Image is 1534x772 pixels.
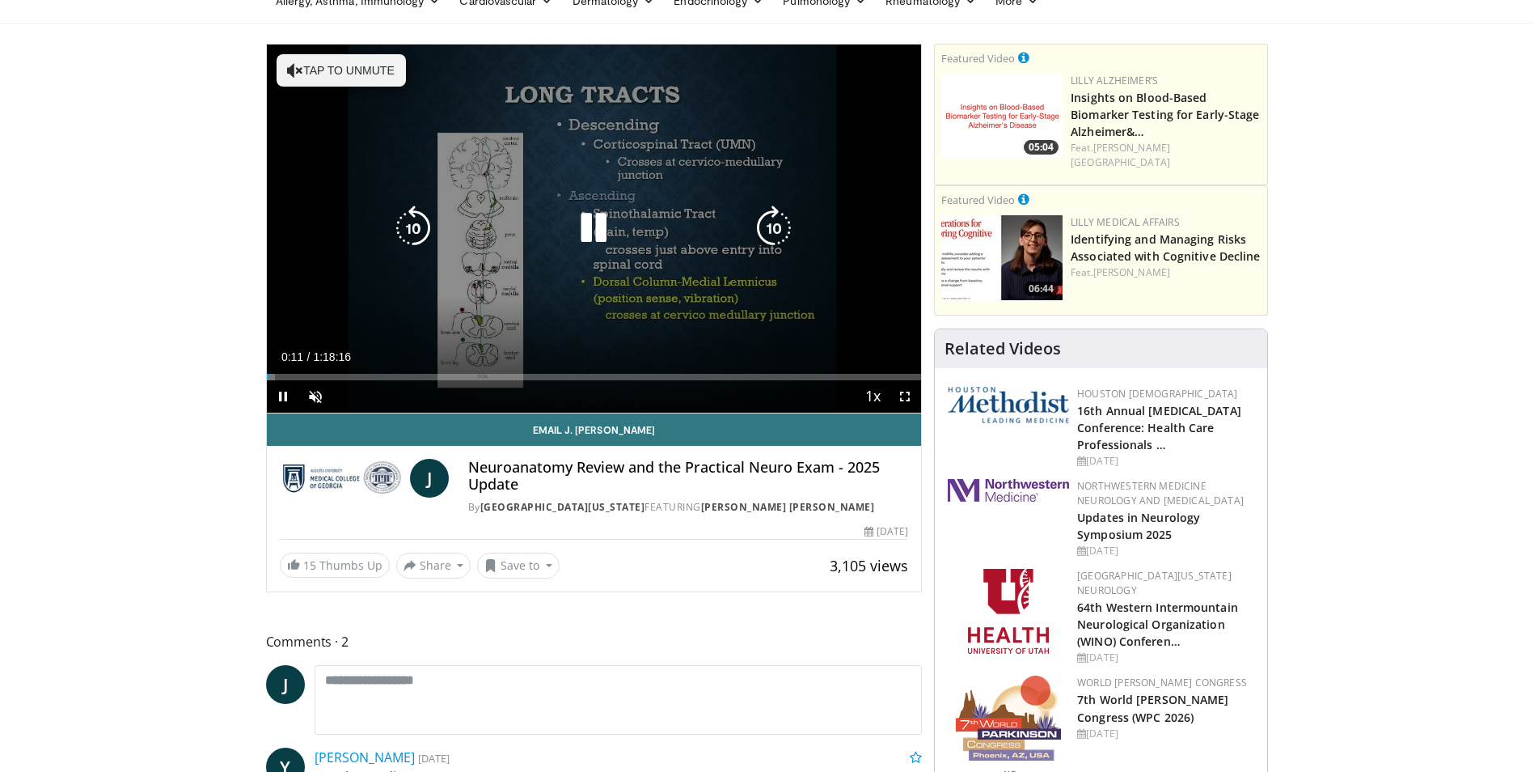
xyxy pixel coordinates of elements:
[280,553,390,578] a: 15 Thumbs Up
[480,500,645,514] a: [GEOGRAPHIC_DATA][US_STATE]
[941,74,1063,159] a: 05:04
[1077,479,1244,507] a: Northwestern Medicine Neurology and [MEDICAL_DATA]
[410,459,449,498] a: J
[956,676,1061,761] img: 16fe1da8-a9a0-4f15-bd45-1dd1acf19c34.png.150x105_q85_autocrop_double_scale_upscale_version-0.2.png
[1071,215,1180,229] a: Lilly Medical Affairs
[941,74,1063,159] img: 89d2bcdb-a0e3-4b93-87d8-cca2ef42d978.png.150x105_q85_crop-smart_upscale.png
[1077,510,1200,542] a: Updates in Neurology Symposium 2025
[267,380,299,413] button: Pause
[1024,140,1059,155] span: 05:04
[277,54,406,87] button: Tap to unmute
[299,380,332,413] button: Unmute
[1071,90,1259,139] a: Insights on Blood-Based Biomarker Testing for Early-Stage Alzheimer&…
[1077,727,1254,741] div: [DATE]
[864,524,908,539] div: [DATE]
[968,569,1049,654] img: f6362829-b0a3-407d-a044-59546adfd345.png.150x105_q85_autocrop_double_scale_upscale_version-0.2.png
[267,374,922,380] div: Progress Bar
[941,51,1015,66] small: Featured Video
[313,350,351,363] span: 1:18:16
[941,193,1015,207] small: Featured Video
[468,459,908,494] h4: Neuroanatomy Review and the Practical Neuro Exam - 2025 Update
[303,558,316,573] span: 15
[1077,676,1247,689] a: World [PERSON_NAME] Congress
[1077,387,1237,401] a: Houston [DEMOGRAPHIC_DATA]
[1077,454,1254,469] div: [DATE]
[1071,265,1261,280] div: Feat.
[1024,282,1059,296] span: 06:44
[477,553,560,579] button: Save to
[1077,569,1232,597] a: [GEOGRAPHIC_DATA][US_STATE] Neurology
[1071,141,1261,170] div: Feat.
[701,500,875,514] a: [PERSON_NAME] [PERSON_NAME]
[830,556,908,575] span: 3,105 views
[281,350,303,363] span: 0:11
[266,665,305,704] a: J
[315,749,415,766] a: [PERSON_NAME]
[267,45,922,414] video-js: Video Player
[1071,141,1170,169] a: [PERSON_NAME][GEOGRAPHIC_DATA]
[280,459,404,498] img: Medical College of Georgia - Augusta University
[941,215,1063,300] a: 06:44
[396,553,471,579] button: Share
[856,380,889,413] button: Playback Rate
[941,215,1063,300] img: fc5f84e2-5eb7-4c65-9fa9-08971b8c96b8.jpg.150x105_q85_crop-smart_upscale.jpg
[1077,403,1241,452] a: 16th Annual [MEDICAL_DATA] Conference: Health Care Professionals …
[1077,692,1228,724] a: 7th World [PERSON_NAME] Congress (WPC 2026)
[889,380,921,413] button: Fullscreen
[1071,74,1158,87] a: Lilly Alzheimer’s
[468,500,908,515] div: By FEATURING
[1093,265,1170,279] a: [PERSON_NAME]
[307,350,311,363] span: /
[1077,651,1254,665] div: [DATE]
[948,479,1069,502] img: 2a462fb6-9365-492a-ac79-3166a6f924d8.png.150x105_q85_autocrop_double_scale_upscale_version-0.2.jpg
[1071,231,1260,264] a: Identifying and Managing Risks Associated with Cognitive Decline
[266,631,923,652] span: Comments 2
[1077,600,1238,649] a: 64th Western Intermountain Neurological Organization (WINO) Conferen…
[944,339,1061,358] h4: Related Videos
[948,387,1069,423] img: 5e4488cc-e109-4a4e-9fd9-73bb9237ee91.png.150x105_q85_autocrop_double_scale_upscale_version-0.2.png
[1077,544,1254,558] div: [DATE]
[418,751,450,766] small: [DATE]
[267,414,922,446] a: Email J. [PERSON_NAME]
